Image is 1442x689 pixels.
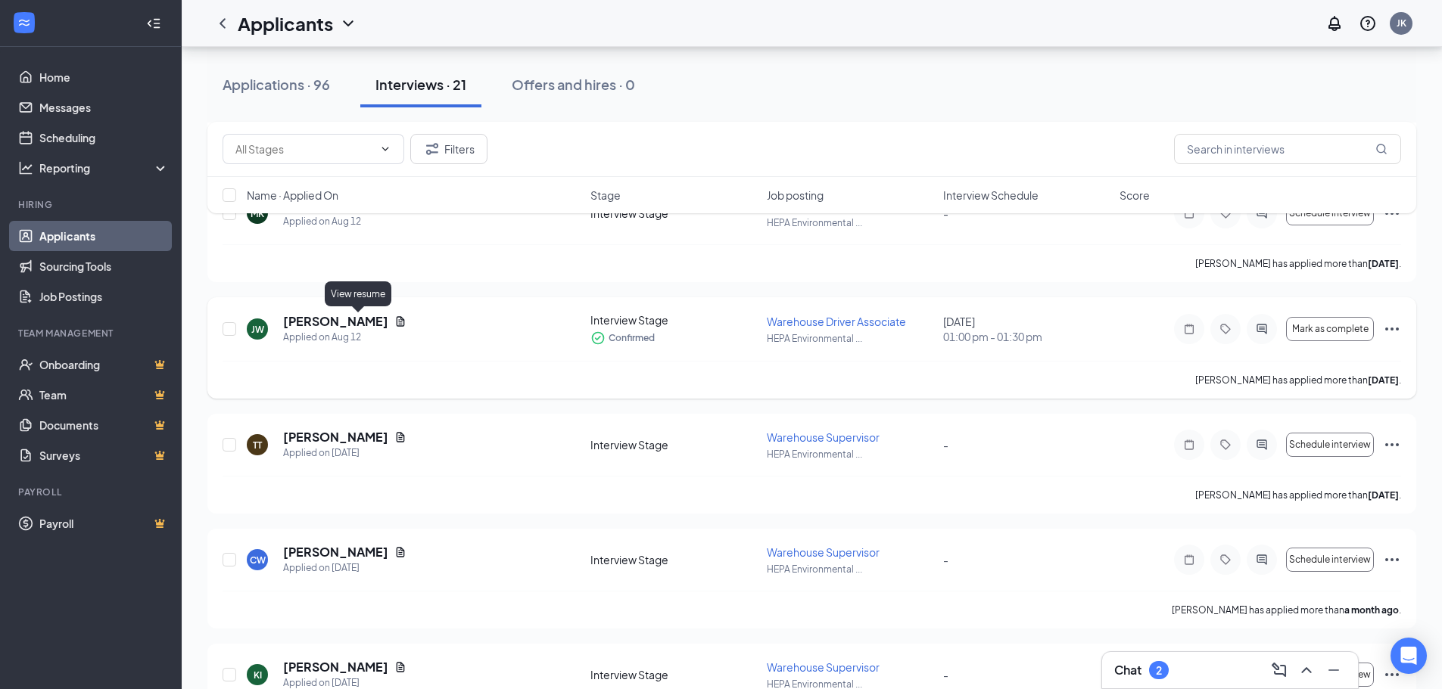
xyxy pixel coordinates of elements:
span: - [943,668,948,681]
h3: Chat [1114,662,1141,678]
h5: [PERSON_NAME] [283,659,388,675]
div: JK [1397,17,1406,29]
svg: Ellipses [1383,551,1401,569]
span: Mark as complete [1292,324,1369,334]
div: Applications · 96 [223,75,330,94]
p: [PERSON_NAME] has applied more than . [1172,604,1401,616]
svg: ActiveChat [1253,554,1271,566]
div: Team Management [18,327,166,340]
div: Hiring [18,198,166,211]
div: Payroll [18,486,166,498]
div: TT [253,439,262,452]
a: Messages [39,92,169,123]
svg: WorkstreamLogo [17,15,32,30]
span: Interview Schedule [943,188,1039,203]
div: Interview Stage [590,667,758,682]
div: Interview Stage [590,312,758,327]
div: Applied on [DATE] [283,560,406,576]
span: Warehouse Driver Associate [767,315,906,328]
div: 2 [1156,664,1162,677]
a: Sourcing Tools [39,251,169,281]
a: Applicants [39,221,169,251]
div: View resume [325,281,391,306]
svg: Document [394,661,406,673]
b: a month ago [1344,604,1399,616]
svg: Ellipses [1383,436,1401,454]
svg: QuestionInfo [1359,14,1377,33]
span: Schedule interview [1289,554,1371,565]
svg: Filter [423,140,441,158]
a: Scheduling [39,123,169,153]
span: Name · Applied On [247,188,338,203]
div: Interviews · 21 [375,75,466,94]
input: Search in interviews [1174,134,1401,164]
span: Warehouse Supervisor [767,660,880,674]
div: KI [254,669,262,681]
p: HEPA Environmental ... [767,563,934,576]
svg: Note [1180,439,1198,451]
b: [DATE] [1368,374,1399,386]
svg: ChevronUp [1297,661,1316,679]
input: All Stages [235,141,373,157]
div: Applied on [DATE] [283,445,406,461]
a: DocumentsCrown [39,410,169,440]
a: PayrollCrown [39,508,169,538]
svg: ComposeMessage [1270,661,1288,679]
span: Score [1120,188,1150,203]
button: ChevronUp [1294,658,1319,682]
div: Applied on Aug 12 [283,330,406,345]
h5: [PERSON_NAME] [283,429,388,445]
svg: Note [1180,323,1198,335]
span: Job posting [767,188,824,203]
button: ComposeMessage [1267,658,1291,682]
svg: Tag [1216,554,1235,566]
svg: ActiveChat [1253,323,1271,335]
div: Interview Stage [590,552,758,567]
svg: Collapse [146,16,161,31]
h5: [PERSON_NAME] [283,313,388,330]
span: Warehouse Supervisor [767,545,880,559]
svg: ChevronDown [379,143,391,155]
svg: Note [1180,554,1198,566]
svg: Document [394,315,406,327]
span: Warehouse Supervisor [767,430,880,444]
div: Open Intercom Messenger [1391,638,1427,674]
b: [DATE] [1368,258,1399,269]
span: Schedule interview [1289,439,1371,450]
div: Offers and hires · 0 [512,75,635,94]
p: [PERSON_NAME] has applied more than . [1195,374,1401,386]
span: Stage [590,188,621,203]
div: [DATE] [943,314,1110,344]
svg: Ellipses [1383,666,1401,684]
p: HEPA Environmental ... [767,448,934,461]
svg: Document [394,546,406,558]
p: [PERSON_NAME] has applied more than . [1195,257,1401,270]
svg: Tag [1216,439,1235,451]
b: [DATE] [1368,489,1399,501]
svg: Minimize [1325,661,1343,679]
span: 01:00 pm - 01:30 pm [943,329,1110,344]
a: Home [39,62,169,92]
span: Confirmed [609,331,655,346]
svg: Tag [1216,323,1235,335]
p: [PERSON_NAME] has applied more than . [1195,489,1401,501]
svg: Notifications [1325,14,1344,33]
a: SurveysCrown [39,440,169,470]
svg: Ellipses [1383,320,1401,338]
svg: MagnifyingGlass [1375,143,1387,155]
svg: ActiveChat [1253,439,1271,451]
svg: ChevronDown [339,14,357,33]
a: Job Postings [39,281,169,312]
div: Interview Stage [590,437,758,452]
h1: Applicants [238,11,333,36]
div: CW [250,554,266,566]
svg: ChevronLeft [213,14,232,33]
button: Filter Filters [410,134,487,164]
div: JW [251,323,264,336]
button: Mark as complete [1286,317,1374,341]
a: TeamCrown [39,380,169,410]
h5: [PERSON_NAME] [283,544,388,560]
div: Reporting [39,160,170,175]
svg: CheckmarkCircle [590,331,606,346]
span: - [943,438,948,452]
